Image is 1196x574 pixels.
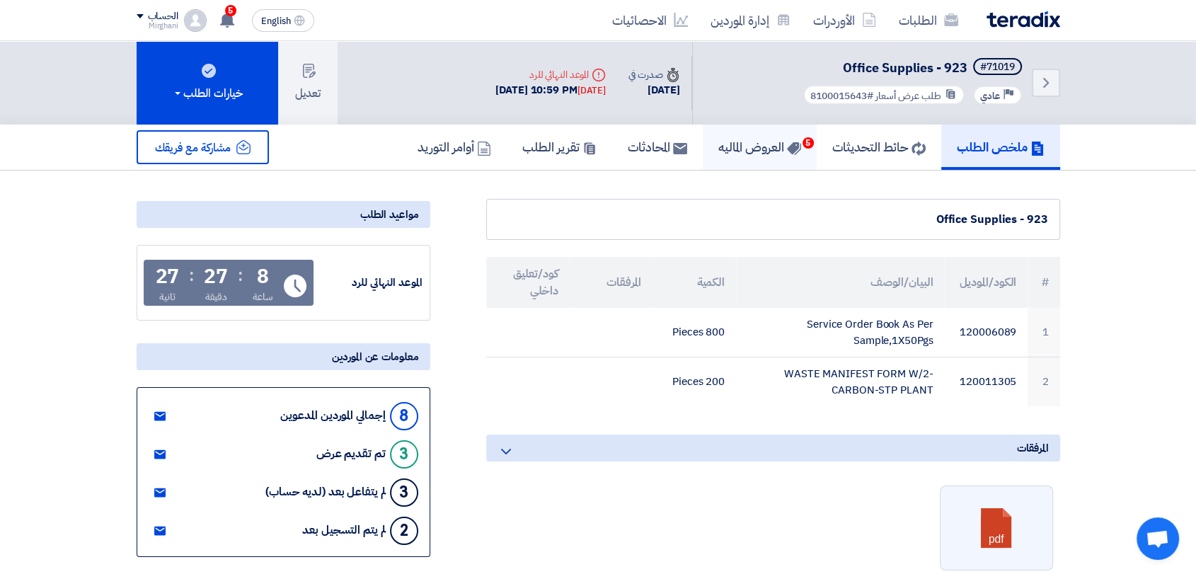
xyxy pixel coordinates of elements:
h5: تقرير الطلب [522,139,597,155]
div: دقيقة [205,289,227,304]
h5: حائط التحديثات [832,139,926,155]
td: 2 [1028,357,1059,407]
div: 8 [390,402,418,430]
th: الكود/الموديل [944,257,1028,308]
div: 27 [156,267,180,287]
button: English [252,9,314,32]
div: : [189,263,194,288]
div: خيارات الطلب [172,85,243,102]
a: Open chat [1137,517,1179,560]
span: #8100015643 [810,88,873,103]
a: تقرير الطلب [507,125,612,170]
img: profile_test.png [184,9,207,32]
a: الطلبات [887,4,970,37]
a: العروض الماليه5 [703,125,817,170]
div: إجمالي الموردين المدعوين [280,409,386,423]
a: حائط التحديثات [817,125,941,170]
span: المرفقات [1017,440,1048,456]
div: الموعد النهائي للرد [316,275,422,291]
div: [DATE] 10:59 PM [495,82,606,98]
th: الكمية [652,257,736,308]
div: [DATE] [628,82,679,98]
td: Service Order Book As Per Sample,1X50Pgs [736,308,944,357]
div: لم يتم التسجيل بعد [302,524,385,537]
span: 5 [225,5,236,16]
h5: ملخص الطلب [957,139,1045,155]
h5: أوامر التوريد [418,139,491,155]
img: Teradix logo [987,11,1060,28]
h5: العروض الماليه [718,139,801,155]
span: English [261,16,291,26]
div: Office Supplies - 923 [498,211,1048,228]
a: الأوردرات [802,4,887,37]
div: #71019 [980,62,1015,72]
span: عادي [980,89,1000,103]
td: 800 Pieces [652,308,736,357]
button: خيارات الطلب [137,41,278,125]
td: 1 [1028,308,1059,357]
span: 5 [803,137,814,149]
h5: المحادثات [628,139,687,155]
td: 120011305 [944,357,1028,407]
div: تم تقديم عرض [316,447,386,461]
div: 3 [390,478,418,507]
a: الاحصائيات [601,4,699,37]
div: Mirghani [137,22,178,30]
div: 27 [204,267,228,287]
td: 120006089 [944,308,1028,357]
div: : [238,263,243,288]
div: ساعة [253,289,273,304]
div: الموعد النهائي للرد [495,67,606,82]
a: إدارة الموردين [699,4,802,37]
td: 200 Pieces [652,357,736,407]
div: مواعيد الطلب [137,201,430,228]
td: WASTE MANIFEST FORM W/2-CARBON-STP PLANT [736,357,944,407]
div: صدرت في [628,67,679,82]
div: 3 [390,440,418,469]
a: المحادثات [612,125,703,170]
th: البيان/الوصف [736,257,944,308]
span: Office Supplies - 923 [843,58,967,77]
h5: Office Supplies - 923 [800,58,1025,78]
div: الحساب [148,11,178,23]
div: [DATE] [577,84,606,98]
div: ثانية [159,289,176,304]
a: ملخص الطلب [941,125,1060,170]
th: # [1028,257,1059,308]
th: كود/تعليق داخلي [486,257,570,308]
span: مشاركة مع فريقك [155,139,231,156]
div: 2 [390,517,418,545]
span: طلب عرض أسعار [875,88,941,103]
button: تعديل [278,41,338,125]
th: المرفقات [569,257,652,308]
a: أوامر التوريد [402,125,507,170]
div: 8 [257,267,269,287]
div: لم يتفاعل بعد (لديه حساب) [265,486,386,499]
div: معلومات عن الموردين [137,343,430,370]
